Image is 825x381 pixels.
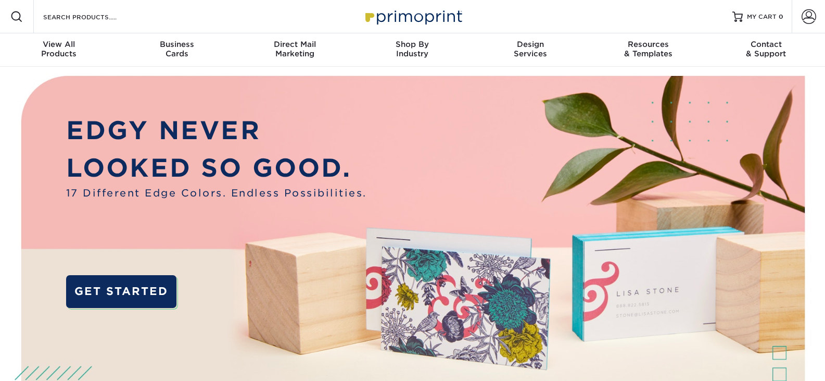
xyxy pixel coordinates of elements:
[707,33,825,67] a: Contact& Support
[472,33,589,67] a: DesignServices
[589,33,707,67] a: Resources& Templates
[472,40,589,58] div: Services
[66,275,176,308] a: GET STARTED
[236,33,353,67] a: Direct MailMarketing
[779,13,783,20] span: 0
[589,40,707,58] div: & Templates
[747,13,777,21] span: MY CART
[472,40,589,49] span: Design
[118,33,235,67] a: BusinessCards
[707,40,825,58] div: & Support
[353,33,471,67] a: Shop ByIndustry
[361,5,465,28] img: Primoprint
[236,40,353,49] span: Direct Mail
[118,40,235,58] div: Cards
[42,10,144,23] input: SEARCH PRODUCTS.....
[236,40,353,58] div: Marketing
[353,40,471,58] div: Industry
[66,186,367,201] span: 17 Different Edge Colors. Endless Possibilities.
[353,40,471,49] span: Shop By
[589,40,707,49] span: Resources
[66,112,367,149] p: EDGY NEVER
[118,40,235,49] span: Business
[707,40,825,49] span: Contact
[66,149,367,186] p: LOOKED SO GOOD.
